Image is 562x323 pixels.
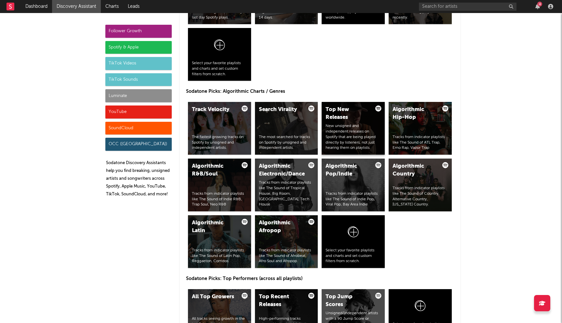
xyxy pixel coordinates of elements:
[259,134,314,151] div: The most searched for tracks on Spotify by unsigned and independent artists.
[105,122,172,135] div: SoundCloud
[393,162,437,178] div: Algorithmic Country
[259,219,303,235] div: Algorithmic Afropop
[393,106,437,121] div: Algorithmic Hip-Hop
[188,159,251,211] a: Algorithmic R&B/SoulTracks from indicator playlists like The Sound of Indie R&B, Trap Soul, Neo R&B
[105,89,172,102] div: Luminate
[192,219,236,235] div: Algorithmic Latin
[326,106,370,121] div: Top New Releases
[419,3,516,11] input: Search for artists
[393,134,448,151] div: Tracks from indicator playlists like The Sound of ATL Trap, Emo Rap, Vapor Trap
[255,215,318,268] a: Algorithmic AfropopTracks from indicator playlists like The Sound of Afrobeat, Afro Soul and Afro...
[535,4,540,9] button: 4
[537,2,542,7] div: 4
[326,162,370,178] div: Algorithmic Pop/Indie
[255,102,318,155] a: Search ViralityThe most searched for tracks on Spotify by unsigned and independent artists.
[105,25,172,38] div: Follower Growth
[192,293,236,301] div: All Top Growers
[322,159,385,211] a: Algorithmic Pop/IndieTracks from indicator playlists like The Sound of Indie Pop, Viral Pop, Bay ...
[326,123,381,151] div: New unsigned and independent releases on Spotify that are being played directly by listeners, not...
[188,102,251,155] a: Track VelocityThe fastest growing tracks on Spotify by unsigned and independent artists.
[192,191,247,207] div: Tracks from indicator playlists like The Sound of Indie R&B, Trap Soul, Neo R&B
[389,102,452,155] a: Algorithmic Hip-HopTracks from indicator playlists like The Sound of ATL Trap, Emo Rap, Vapor Trap
[105,105,172,119] div: YouTube
[192,61,247,77] div: Select your favorite playlists and charts and set custom filters from scratch.
[192,248,247,264] div: Tracks from indicator playlists like The Sound of Latin Pop, Reggaeton, Corridos.
[186,88,454,95] p: Sodatone Picks: Algorithmic Charts / Genres
[259,180,314,207] div: Tracks from indicator playlists like The Sound of Tropical House, Big Room, [GEOGRAPHIC_DATA], Te...
[188,215,251,268] a: Algorithmic LatinTracks from indicator playlists like The Sound of Latin Pop, Reggaeton, Corridos.
[259,248,314,264] div: Tracks from indicator playlists like The Sound of Afrobeat, Afro Soul and Afropop.
[105,41,172,54] div: Spotify & Apple
[105,73,172,86] div: TikTok Sounds
[259,293,303,309] div: Top Recent Releases
[326,293,370,309] div: Top Jump Scores
[192,134,247,151] div: The fastest growing tracks on Spotify by unsigned and independent artists.
[192,106,236,114] div: Track Velocity
[326,191,381,207] div: Tracks from indicator playlists like The Sound of Indie Pop, Viral Pop, Bay Area Indie
[186,275,454,283] p: Sodatone Picks: Top Performers (across all playlists)
[322,102,385,155] a: Top New ReleasesNew unsigned and independent releases on Spotify that are being played directly b...
[322,215,385,268] a: Select your favorite playlists and charts and set custom filters from scratch.
[188,28,251,81] a: Select your favorite playlists and charts and set custom filters from scratch.
[255,159,318,211] a: Algorithmic Electronic/DanceTracks from indicator playlists like The Sound of Tropical House, Big...
[259,106,303,114] div: Search Virality
[326,248,381,264] div: Select your favorite playlists and charts and set custom filters from scratch.
[259,162,303,178] div: Algorithmic Electronic/Dance
[106,159,172,198] p: Sodatone Discovery Assistants help you find breaking, unsigned artists and songwriters across Spo...
[393,186,448,207] div: Tracks from indicator playlists like The Sound of Country, Alternative Country, [US_STATE] Country.
[105,57,172,70] div: TikTok Videos
[105,138,172,151] div: OCC ([GEOGRAPHIC_DATA])
[192,162,236,178] div: Algorithmic R&B/Soul
[389,159,452,211] a: Algorithmic CountryTracks from indicator playlists like The Sound of Country, Alternative Country...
